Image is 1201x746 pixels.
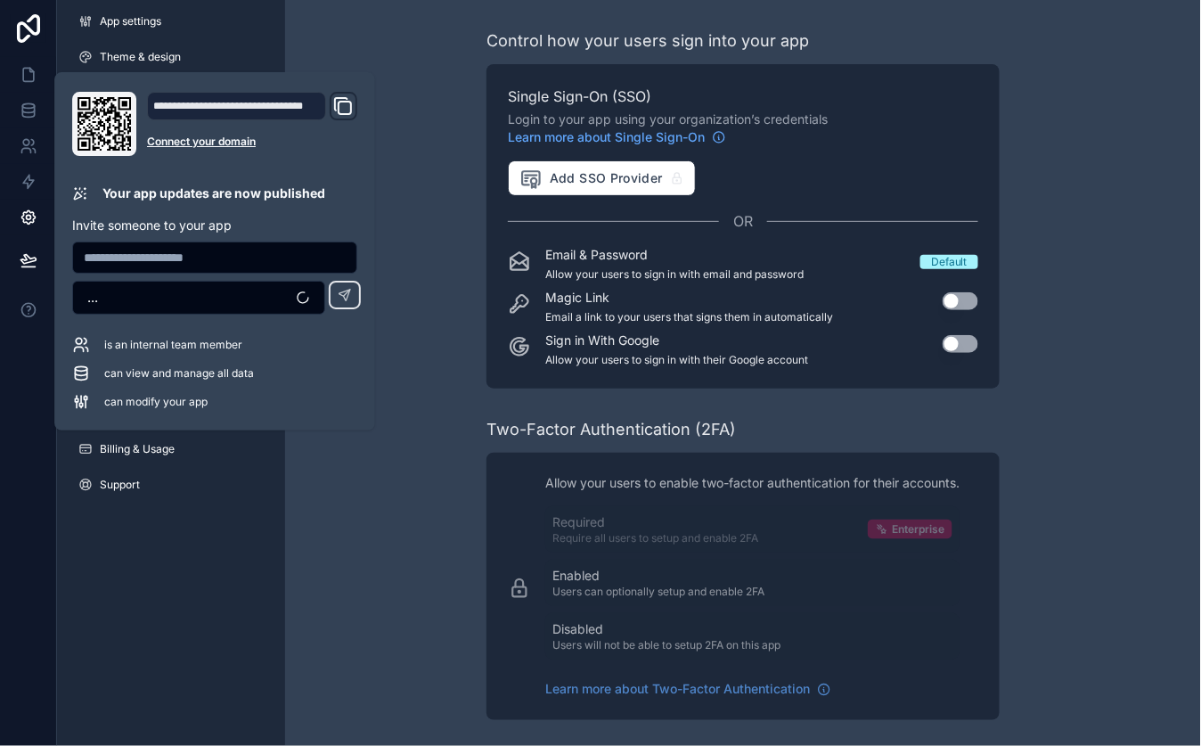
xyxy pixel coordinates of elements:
[100,50,181,64] span: Theme & design
[545,681,831,699] a: Learn more about Two-Factor Authentication
[508,160,696,196] button: Add SSO Provider
[100,442,175,456] span: Billing & Usage
[552,567,764,585] p: Enabled
[552,585,764,599] p: Users can optionally setup and enable 2FA
[64,471,278,499] a: Support
[545,310,833,324] p: Email a link to your users that signs them in automatically
[100,14,161,29] span: App settings
[147,135,357,149] a: Connect your domain
[552,620,780,638] p: Disabled
[545,267,804,282] p: Allow your users to sign in with email and password
[545,474,960,492] p: Allow your users to enable two-factor authentication for their accounts.
[104,366,254,381] span: can view and manage all data
[64,43,278,71] a: Theme & design
[104,395,208,409] span: can modify your app
[100,478,140,492] span: Support
[545,353,808,367] p: Allow your users to sign in with their Google account
[508,128,726,146] a: Learn more about Single Sign-On
[892,522,944,537] span: Enterprise
[486,29,809,53] div: Control how your users sign into your app
[552,638,780,652] p: Users will not be able to setup 2FA on this app
[104,338,242,352] span: is an internal team member
[147,92,357,156] div: Domain and Custom Link
[486,417,736,442] div: Two-Factor Authentication (2FA)
[72,281,325,315] button: Select Button
[64,7,278,36] a: App settings
[545,332,808,349] p: Sign in With Google
[545,289,833,307] p: Magic Link
[545,246,804,264] p: Email & Password
[552,531,758,545] p: Require all users to setup and enable 2FA
[552,513,758,531] p: Required
[72,217,357,234] p: Invite someone to your app
[931,255,968,269] div: Default
[102,184,325,202] p: Your app updates are now published
[508,111,978,146] span: Login to your app using your organization’s credentials
[545,681,810,699] span: Learn more about Two-Factor Authentication
[508,128,705,146] span: Learn more about Single Sign-On
[519,167,663,190] span: Add SSO Provider
[87,289,98,307] span: ...
[64,435,278,463] a: Billing & Usage
[733,210,753,232] span: OR
[508,86,978,107] span: Single Sign-On (SSO)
